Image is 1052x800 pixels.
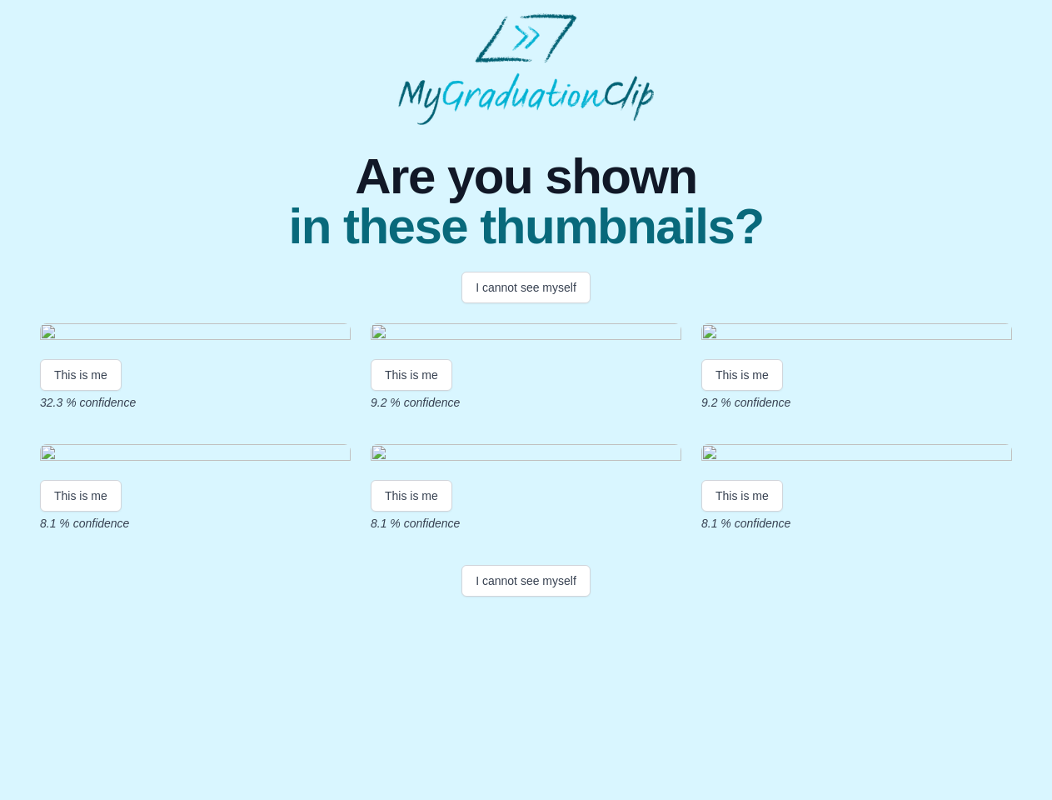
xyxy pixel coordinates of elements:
img: 080c8adaa4b28dc817c812c072ec87365c7a00e3.gif [701,444,1012,467]
button: This is me [701,480,783,512]
img: 735a666f67dda6926e31490d14ec7a7494b8cff6.gif [371,444,681,467]
img: d31c37e0370c403ce85084aef25bd3485e950d95.gif [371,323,681,346]
img: 54994d9d3e9f76d1b36b06cf76017606e952f508.gif [40,444,351,467]
p: 8.1 % confidence [40,515,351,532]
button: This is me [40,359,122,391]
button: I cannot see myself [461,272,591,303]
button: This is me [371,480,452,512]
button: I cannot see myself [461,565,591,597]
p: 9.2 % confidence [701,394,1012,411]
p: 8.1 % confidence [701,515,1012,532]
img: c19cda07b5b769a6627b628fede6d3ef3ae1135c.gif [701,323,1012,346]
button: This is me [371,359,452,391]
p: 8.1 % confidence [371,515,681,532]
span: Are you shown [288,152,763,202]
img: MyGraduationClip [398,13,655,125]
p: 9.2 % confidence [371,394,681,411]
p: 32.3 % confidence [40,394,351,411]
button: This is me [701,359,783,391]
span: in these thumbnails? [288,202,763,252]
button: This is me [40,480,122,512]
img: 6083e328a4598cbd53ccc7cd35655de7352096ba.gif [40,323,351,346]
